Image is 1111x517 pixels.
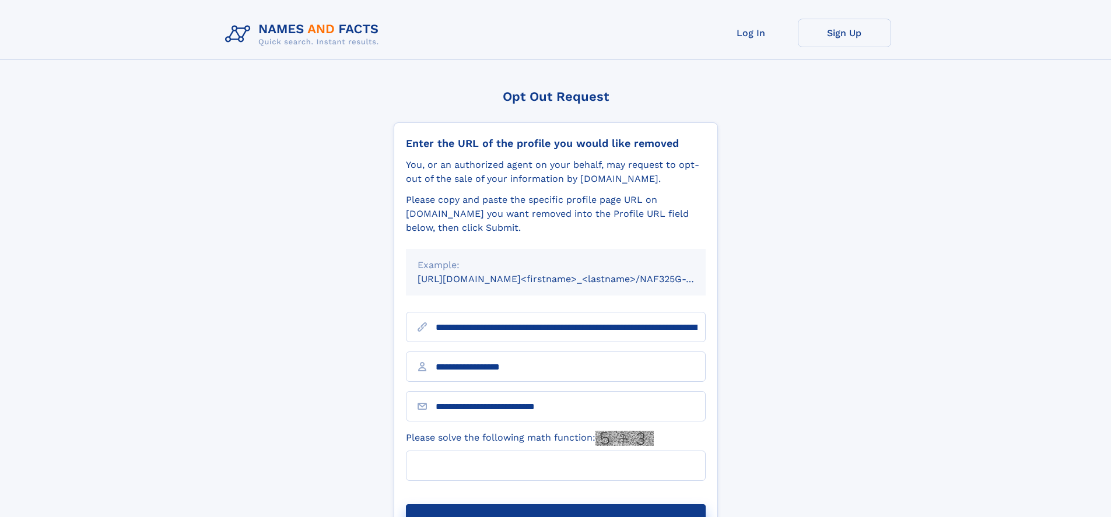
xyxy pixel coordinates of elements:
div: Opt Out Request [394,89,718,104]
label: Please solve the following math function: [406,431,654,446]
small: [URL][DOMAIN_NAME]<firstname>_<lastname>/NAF325G-xxxxxxxx [418,273,728,284]
div: Please copy and paste the specific profile page URL on [DOMAIN_NAME] you want removed into the Pr... [406,193,706,235]
div: Example: [418,258,694,272]
a: Log In [705,19,798,47]
a: Sign Up [798,19,891,47]
div: You, or an authorized agent on your behalf, may request to opt-out of the sale of your informatio... [406,158,706,186]
div: Enter the URL of the profile you would like removed [406,137,706,150]
img: Logo Names and Facts [220,19,388,50]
